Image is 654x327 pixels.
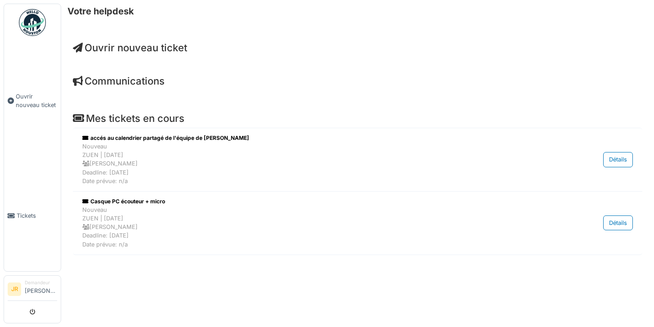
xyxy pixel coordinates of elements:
a: Casque PC écouteur + micro NouveauZUEN | [DATE] [PERSON_NAME]Deadline: [DATE]Date prévue: n/a Dét... [80,195,635,251]
a: Tickets [4,161,61,272]
h4: Communications [73,75,642,87]
div: Détails [603,215,633,230]
div: Demandeur [25,279,57,286]
div: Détails [603,152,633,167]
a: Ouvrir nouveau ticket [4,41,61,161]
div: Nouveau ZUEN | [DATE] [PERSON_NAME] Deadline: [DATE] Date prévue: n/a [82,142,543,185]
img: Badge_color-CXgf-gQk.svg [19,9,46,36]
h6: Votre helpdesk [67,6,134,17]
div: Casque PC écouteur + micro [82,197,543,206]
li: JR [8,282,21,296]
h4: Mes tickets en cours [73,112,642,124]
div: Nouveau ZUEN | [DATE] [PERSON_NAME] Deadline: [DATE] Date prévue: n/a [82,206,543,249]
a: accés au calendrier partagé de l'équipe de [PERSON_NAME] NouveauZUEN | [DATE] [PERSON_NAME]Deadli... [80,132,635,188]
span: Ouvrir nouveau ticket [16,92,57,109]
li: [PERSON_NAME] [25,279,57,299]
a: Ouvrir nouveau ticket [73,42,187,54]
span: Tickets [17,211,57,220]
div: accés au calendrier partagé de l'équipe de [PERSON_NAME] [82,134,543,142]
a: JR Demandeur[PERSON_NAME] [8,279,57,301]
